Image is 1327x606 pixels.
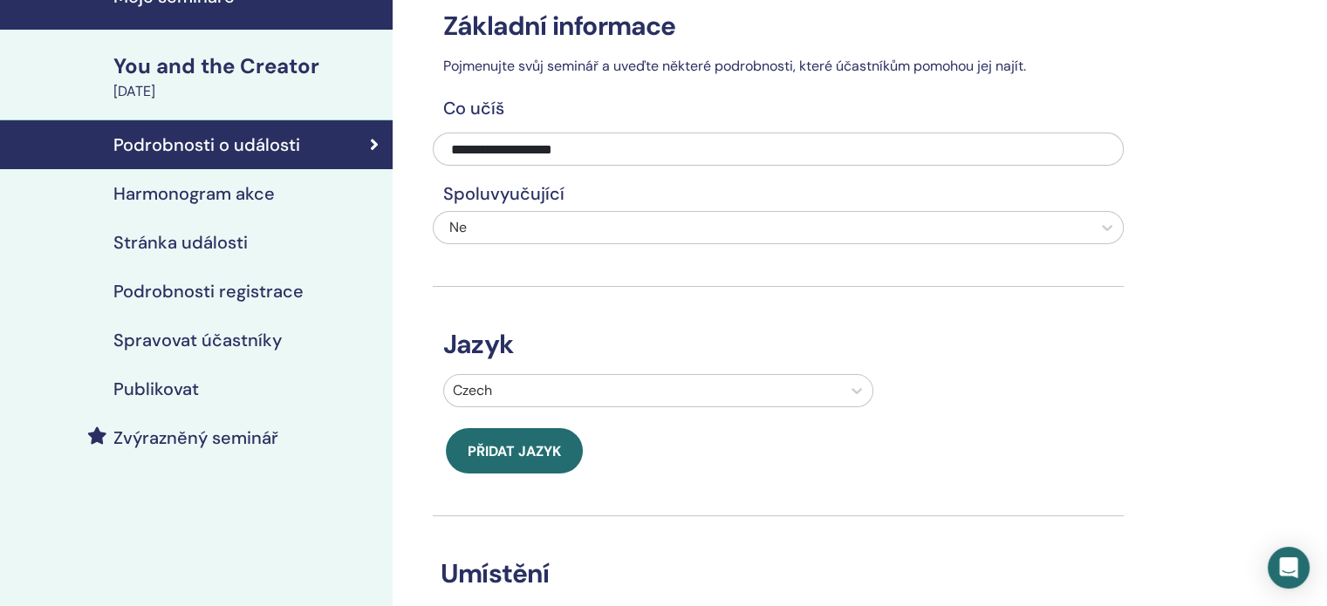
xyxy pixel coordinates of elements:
h4: Spoluvyučující [433,183,1124,204]
span: Ne [449,218,467,236]
span: Přidat jazyk [468,442,561,460]
h4: Stránka události [113,232,248,253]
h3: Základní informace [433,10,1124,42]
a: You and the Creator[DATE] [103,51,393,102]
h4: Zvýrazněný seminář [113,427,278,448]
div: [DATE] [113,81,382,102]
button: Přidat jazyk [446,428,583,473]
h4: Podrobnosti o události [113,134,300,155]
h4: Publikovat [113,378,199,399]
h4: Co učíš [433,98,1124,119]
div: Open Intercom Messenger [1268,547,1310,589]
h4: Spravovat účastníky [113,330,282,351]
h3: Umístění [430,558,1100,589]
h4: Harmonogram akce [113,183,275,204]
h3: Jazyk [433,329,1124,360]
p: Pojmenujte svůj seminář a uveďte některé podrobnosti, které účastníkům pomohou jej najít. [433,56,1124,77]
h4: Podrobnosti registrace [113,281,304,302]
div: You and the Creator [113,51,382,81]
